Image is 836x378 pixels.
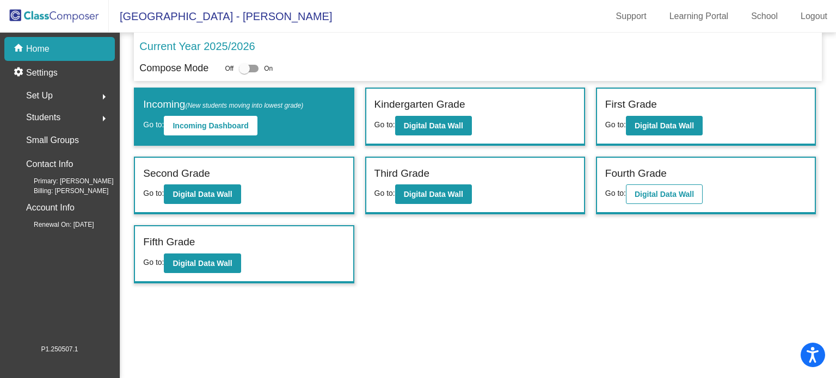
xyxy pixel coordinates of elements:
span: Off [225,64,233,73]
button: Digital Data Wall [395,184,472,204]
span: Students [26,110,60,125]
span: Renewal On: [DATE] [16,220,94,230]
button: Digital Data Wall [626,184,703,204]
label: Fifth Grade [143,234,195,250]
span: Go to: [143,258,164,267]
mat-icon: home [13,42,26,55]
button: Digital Data Wall [164,253,241,273]
label: Incoming [143,97,303,113]
a: Support [607,8,655,25]
b: Digital Data Wall [635,190,694,199]
p: Contact Info [26,157,73,172]
b: Digital Data Wall [404,190,463,199]
p: Settings [26,66,58,79]
mat-icon: settings [13,66,26,79]
button: Digital Data Wall [626,116,703,135]
span: (New students moving into lowest grade) [185,102,303,109]
label: Kindergarten Grade [374,97,465,113]
mat-icon: arrow_right [97,112,110,125]
p: Home [26,42,50,55]
span: On [264,64,273,73]
span: Go to: [143,189,164,197]
label: Fourth Grade [605,166,667,182]
b: Digital Data Wall [635,121,694,130]
label: First Grade [605,97,657,113]
span: Billing: [PERSON_NAME] [16,186,108,196]
p: Compose Mode [139,61,208,76]
label: Second Grade [143,166,210,182]
span: Go to: [605,120,626,129]
b: Incoming Dashboard [173,121,248,130]
span: [GEOGRAPHIC_DATA] - [PERSON_NAME] [109,8,332,25]
b: Digital Data Wall [404,121,463,130]
p: Account Info [26,200,75,215]
button: Digital Data Wall [164,184,241,204]
b: Digital Data Wall [173,190,232,199]
mat-icon: arrow_right [97,90,110,103]
span: Primary: [PERSON_NAME] [16,176,114,186]
button: Digital Data Wall [395,116,472,135]
span: Go to: [143,120,164,129]
p: Small Groups [26,133,79,148]
span: Go to: [374,120,395,129]
b: Digital Data Wall [173,259,232,268]
label: Third Grade [374,166,429,182]
button: Incoming Dashboard [164,116,257,135]
p: Current Year 2025/2026 [139,38,255,54]
span: Go to: [605,189,626,197]
a: Logout [792,8,836,25]
a: School [742,8,786,25]
a: Learning Portal [661,8,737,25]
span: Go to: [374,189,395,197]
span: Set Up [26,88,53,103]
